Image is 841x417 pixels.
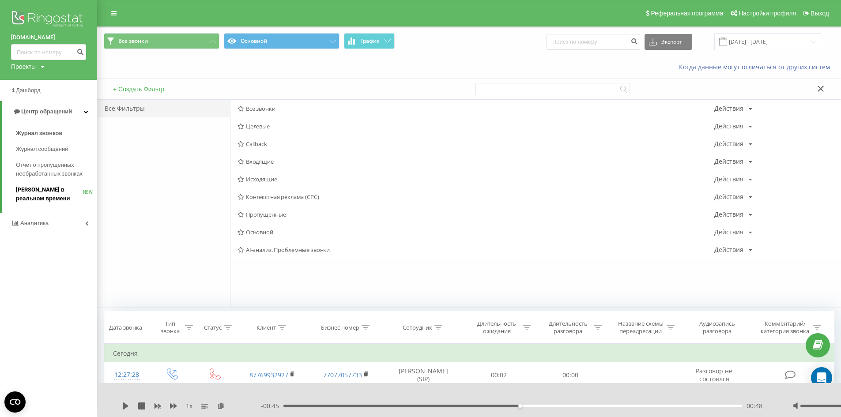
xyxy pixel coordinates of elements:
[238,158,714,165] span: Входящие
[16,161,93,178] span: Отчет о пропущенных необработанных звонках
[714,158,743,165] div: Действия
[238,194,714,200] span: Контекстная реклама (CPC)
[696,367,732,383] span: Разговор не состоялся
[403,324,432,331] div: Сотрудник
[383,362,463,388] td: [PERSON_NAME] (SIP)
[11,33,86,42] a: [DOMAIN_NAME]
[4,391,26,413] button: Open CMP widget
[21,108,72,115] span: Центр обращений
[747,402,762,410] span: 00:48
[651,10,723,17] span: Реферальная программа
[256,324,276,331] div: Клиент
[360,38,380,44] span: График
[811,10,829,17] span: Выход
[321,324,359,331] div: Бизнес номер
[645,34,692,50] button: Экспорт
[224,33,339,49] button: Основной
[104,33,219,49] button: Все звонки
[535,362,606,388] td: 00:00
[238,211,714,218] span: Пропущенные
[238,247,714,253] span: AI-анализ. Проблемные звонки
[238,176,714,182] span: Исходящие
[2,101,97,122] a: Центр обращений
[679,63,834,71] a: Когда данные могут отличаться от других систем
[104,345,834,362] td: Сегодня
[714,176,743,182] div: Действия
[261,402,283,410] span: - 00:45
[118,38,148,45] span: Все звонки
[323,371,362,379] a: 77077057733
[688,320,746,335] div: Аудиозапись разговора
[158,320,183,335] div: Тип звонка
[16,141,97,157] a: Журнал сообщений
[238,123,714,129] span: Целевые
[16,125,97,141] a: Журнал звонков
[16,145,68,154] span: Журнал сообщений
[714,194,743,200] div: Действия
[20,220,49,226] span: Аналитика
[714,123,743,129] div: Действия
[714,247,743,253] div: Действия
[113,366,141,383] div: 12:27:28
[815,85,827,94] button: Закрыть
[16,129,62,138] span: Журнал звонков
[16,182,97,207] a: [PERSON_NAME] в реальном времениNEW
[16,87,41,94] span: Дашборд
[473,320,520,335] div: Длительность ожидания
[11,62,36,71] div: Проекты
[759,320,811,335] div: Комментарий/категория звонка
[238,105,714,112] span: Все звонки
[547,34,640,50] input: Поиск по номеру
[204,324,222,331] div: Статус
[110,85,167,93] button: + Создать Фильтр
[16,185,83,203] span: [PERSON_NAME] в реальном времени
[463,362,534,388] td: 00:02
[238,141,714,147] span: Callback
[714,229,743,235] div: Действия
[544,320,592,335] div: Длительность разговора
[714,141,743,147] div: Действия
[16,157,97,182] a: Отчет о пропущенных необработанных звонках
[186,402,192,410] span: 1 x
[11,9,86,31] img: Ringostat logo
[11,44,86,60] input: Поиск по номеру
[344,33,395,49] button: График
[811,367,832,388] div: Open Intercom Messenger
[617,320,664,335] div: Название схемы переадресации
[739,10,796,17] span: Настройки профиля
[98,100,230,117] div: Все Фильтры
[714,105,743,112] div: Действия
[249,371,288,379] a: 87769932927
[714,211,743,218] div: Действия
[518,404,522,408] div: Accessibility label
[109,324,142,331] div: Дата звонка
[238,229,714,235] span: Основной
